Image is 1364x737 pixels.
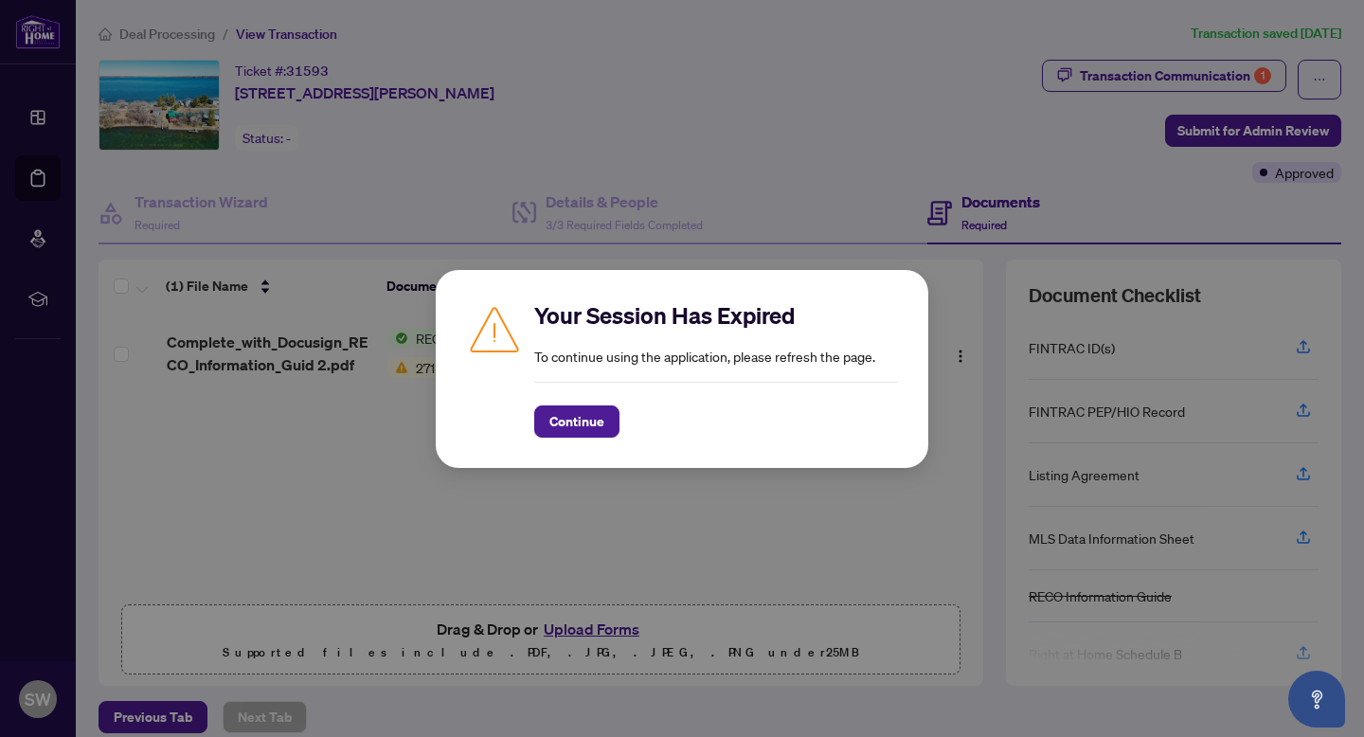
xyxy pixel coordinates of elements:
[534,300,898,331] h2: Your Session Has Expired
[534,405,619,438] button: Continue
[466,300,523,357] img: Caution icon
[1288,671,1345,728] button: Open asap
[534,300,898,438] div: To continue using the application, please refresh the page.
[549,406,604,437] span: Continue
